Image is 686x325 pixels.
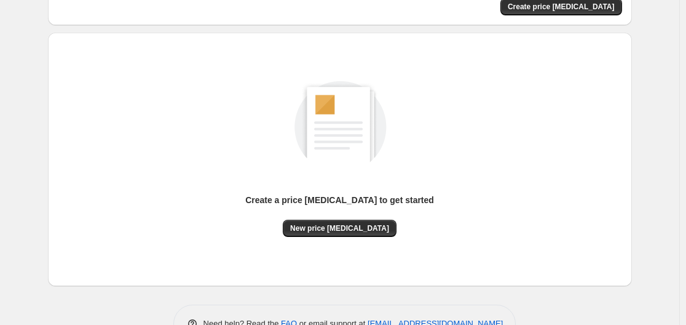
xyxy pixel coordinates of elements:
[283,220,396,237] button: New price [MEDICAL_DATA]
[508,2,615,12] span: Create price [MEDICAL_DATA]
[290,223,389,233] span: New price [MEDICAL_DATA]
[245,194,434,206] p: Create a price [MEDICAL_DATA] to get started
